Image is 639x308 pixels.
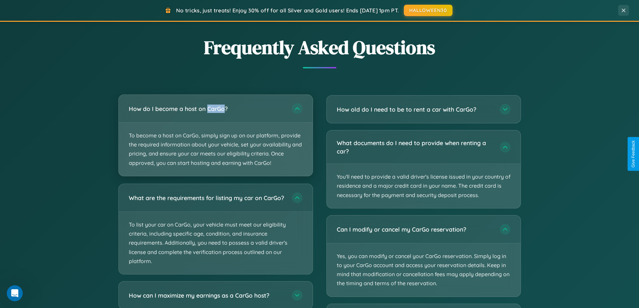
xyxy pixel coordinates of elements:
p: You'll need to provide a valid driver's license issued in your country of residence and a major c... [327,164,521,208]
h3: How do I become a host on CarGo? [129,105,285,113]
button: HALLOWEEN30 [404,5,452,16]
h3: What are the requirements for listing my car on CarGo? [129,193,285,202]
p: To become a host on CarGo, simply sign up on our platform, provide the required information about... [119,123,313,176]
p: To list your car on CarGo, your vehicle must meet our eligibility criteria, including specific ag... [119,212,313,274]
p: Yes, you can modify or cancel your CarGo reservation. Simply log in to your CarGo account and acc... [327,243,521,297]
span: No tricks, just treats! Enjoy 30% off for all Silver and Gold users! Ends [DATE] 1pm PT. [176,7,399,14]
h3: Can I modify or cancel my CarGo reservation? [337,225,493,234]
div: Give Feedback [631,140,636,168]
h3: What documents do I need to provide when renting a car? [337,139,493,155]
h2: Frequently Asked Questions [118,35,521,60]
h3: How old do I need to be to rent a car with CarGo? [337,105,493,114]
h3: How can I maximize my earnings as a CarGo host? [129,291,285,299]
iframe: Intercom live chat [7,285,23,301]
